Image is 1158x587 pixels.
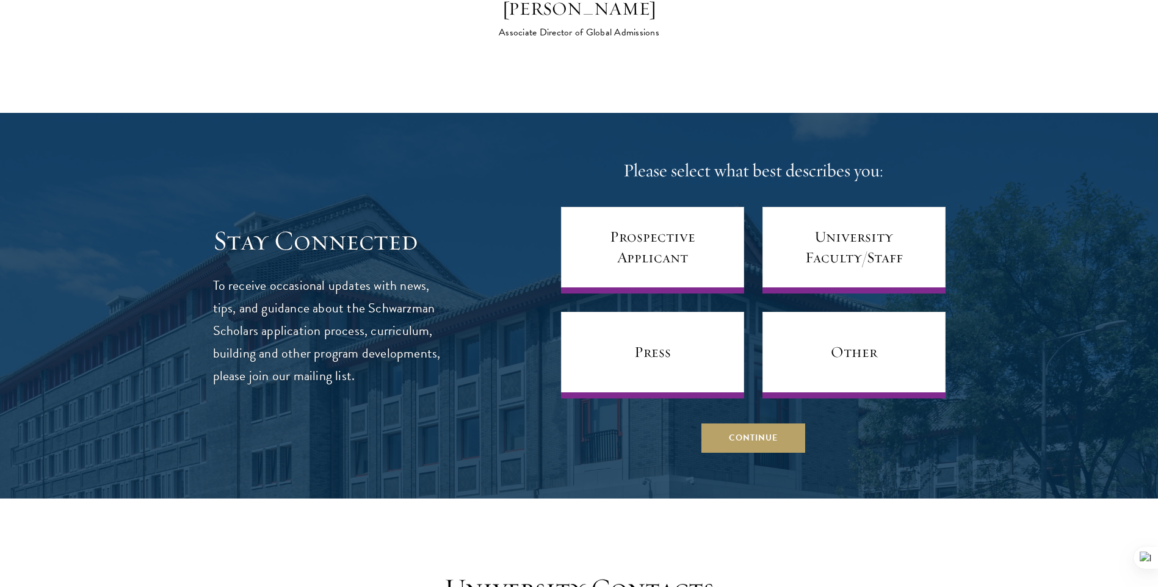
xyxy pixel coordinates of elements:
p: To receive occasional updates with news, tips, and guidance about the Schwarzman Scholars applica... [213,275,442,387]
h4: Please select what best describes you: [561,159,946,183]
a: Prospective Applicant [561,207,744,293]
h3: Stay Connected [213,224,442,258]
a: University Faculty/Staff [762,207,946,293]
a: Other [762,312,946,398]
div: Associate Director of Global Admissions [472,25,686,40]
a: Press [561,312,744,398]
button: Continue [701,423,805,452]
